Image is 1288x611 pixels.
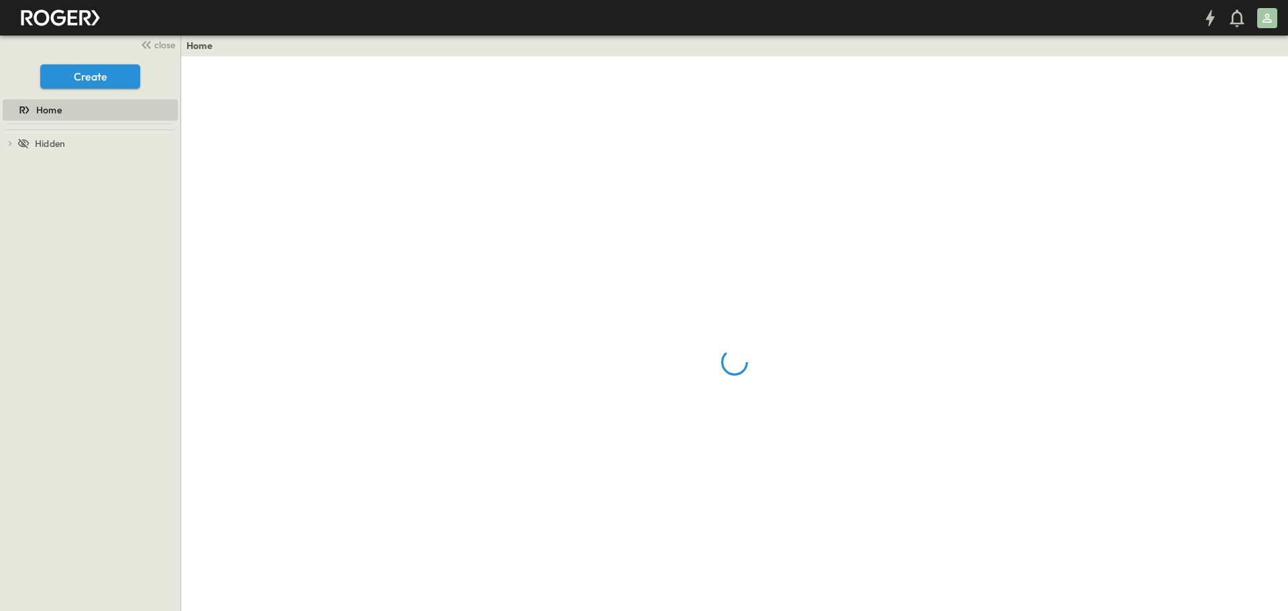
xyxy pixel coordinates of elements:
[40,64,140,89] button: Create
[3,101,175,119] a: Home
[186,39,213,52] a: Home
[135,35,178,54] button: close
[186,39,221,52] nav: breadcrumbs
[154,38,175,52] span: close
[35,137,65,150] span: Hidden
[36,103,62,117] span: Home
